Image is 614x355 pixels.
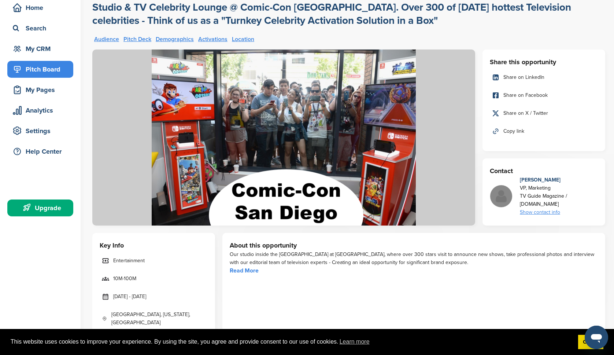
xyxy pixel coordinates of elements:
h3: Share this opportunity [490,57,598,67]
a: Analytics [7,102,73,119]
span: Share on LinkedIn [503,73,544,81]
a: Upgrade [7,200,73,216]
span: Entertainment [113,257,145,265]
a: Read More [230,267,259,274]
img: Missing [490,185,512,207]
a: Activations [198,36,228,42]
span: Copy link [503,127,524,135]
h3: About this opportunity [230,240,598,250]
div: TV Guide Magazine / [DOMAIN_NAME] [520,192,598,208]
div: Analytics [11,104,73,117]
span: 10M-100M [113,275,136,283]
a: Search [7,20,73,37]
div: Home [11,1,73,14]
a: Audience [94,36,119,42]
a: Copy link [490,124,598,139]
a: dismiss cookie message [578,335,603,349]
span: This website uses cookies to improve your experience. By using the site, you agree and provide co... [11,336,572,347]
span: [DATE] - [DATE] [113,293,146,301]
div: Search [11,22,73,35]
div: Show contact info [520,208,598,216]
div: Settings [11,124,73,138]
iframe: Botón para iniciar la ventana de mensajería [585,326,608,349]
img: Sponsorpitch & [92,50,475,226]
a: Share on Facebook [490,88,598,103]
a: Location [232,36,254,42]
div: Our studio inside the [GEOGRAPHIC_DATA] at [GEOGRAPHIC_DATA], where over 300 stars visit to annou... [230,250,598,267]
a: Share on LinkedIn [490,70,598,85]
span: Share on Facebook [503,91,548,99]
div: Upgrade [11,201,73,215]
a: Pitch Board [7,61,73,78]
a: Studio & TV Celebrity Lounge @ Comic-Con [GEOGRAPHIC_DATA]. Over 300 of [DATE] hottest Television... [92,1,605,27]
a: Demographics [156,36,194,42]
div: My CRM [11,42,73,55]
a: Settings [7,122,73,139]
h3: Contact [490,166,598,176]
a: learn more about cookies [339,336,371,347]
span: [GEOGRAPHIC_DATA], [US_STATE], [GEOGRAPHIC_DATA] [111,311,206,327]
div: [PERSON_NAME] [520,176,598,184]
a: Pitch Deck [123,36,151,42]
h3: Key Info [100,240,208,250]
div: VP, Marketing [520,184,598,192]
a: Help Center [7,143,73,160]
a: My CRM [7,40,73,57]
a: Share on X / Twitter [490,106,598,121]
div: My Pages [11,83,73,96]
span: Share on X / Twitter [503,109,548,117]
a: My Pages [7,81,73,98]
div: Help Center [11,145,73,158]
div: Pitch Board [11,63,73,76]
